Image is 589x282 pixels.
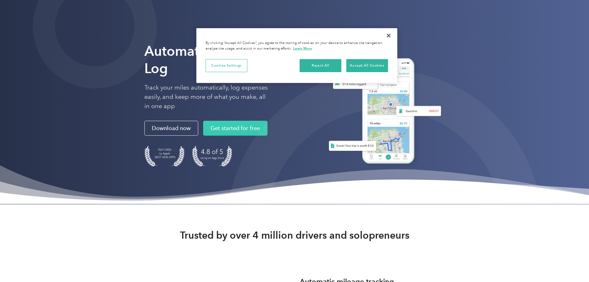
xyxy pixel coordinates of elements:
strong: Automate Your Mileage Log [144,43,293,76]
a: Get started for free [203,121,267,136]
a: Download now [144,121,198,136]
p: Track your miles automatically, log expenses easily, and keep more of what you make, all in one app [144,83,268,111]
div: Cookie banner [196,28,397,83]
div: By clicking “Accept All Cookies”, you agree to the storing of cookies on your device to enhance s... [206,41,388,51]
button: Accept All Cookies [346,59,388,72]
strong: Trusted by over 4 million drivers and solopreneurs [180,229,409,241]
button: Close [382,29,395,42]
img: 4.9 out of 5 stars on the app store [192,145,232,166]
img: Badge for Featured by Apple Best New Apps [144,145,185,166]
button: Cookies Settings [206,59,247,72]
button: Reject All [300,59,341,72]
a: More information about your privacy, opens in a new tab [293,46,312,50]
div: Privacy [196,28,397,83]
